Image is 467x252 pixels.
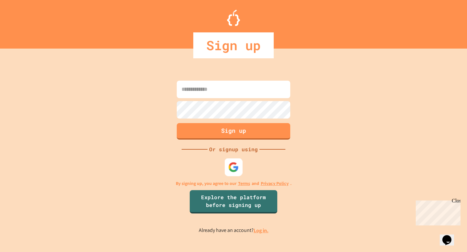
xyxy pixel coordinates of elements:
[261,180,289,187] a: Privacy Policy
[3,3,45,41] div: Chat with us now!Close
[227,10,240,26] img: Logo.svg
[254,227,269,234] a: Log in.
[193,32,274,58] div: Sign up
[440,226,461,246] iframe: chat widget
[177,123,290,140] button: Sign up
[228,162,239,173] img: google-icon.svg
[238,180,250,187] a: Terms
[176,180,292,187] p: By signing up, you agree to our and .
[413,198,461,225] iframe: chat widget
[190,190,277,213] a: Explore the platform before signing up
[208,145,259,153] div: Or signup using
[199,226,269,235] p: Already have an account?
